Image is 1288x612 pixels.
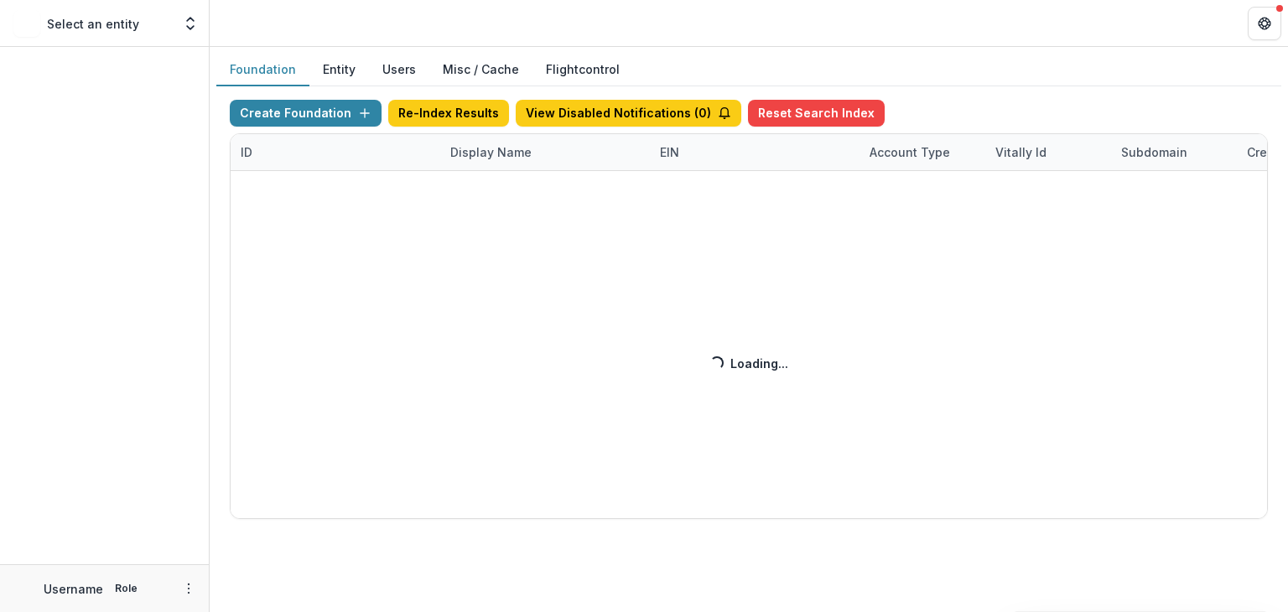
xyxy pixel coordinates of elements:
button: More [179,578,199,599]
button: Misc / Cache [429,54,532,86]
p: Role [110,581,143,596]
button: Open entity switcher [179,7,202,40]
a: Flightcontrol [546,60,620,78]
button: Entity [309,54,369,86]
button: Foundation [216,54,309,86]
button: Get Help [1248,7,1281,40]
p: Username [44,580,103,598]
p: Select an entity [47,15,139,33]
button: Users [369,54,429,86]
